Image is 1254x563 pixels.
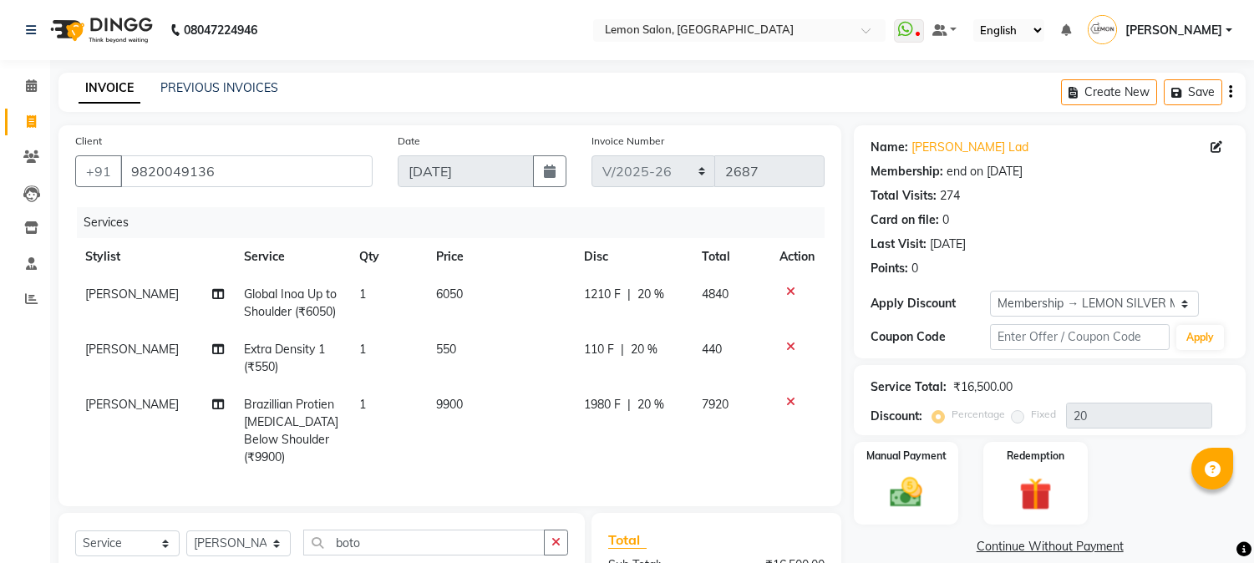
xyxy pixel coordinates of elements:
[85,342,179,357] span: [PERSON_NAME]
[702,397,729,412] span: 7920
[1184,496,1237,546] iframe: chat widget
[436,397,463,412] span: 9900
[702,342,722,357] span: 440
[359,397,366,412] span: 1
[1164,79,1222,105] button: Save
[947,163,1023,180] div: end on [DATE]
[871,295,990,312] div: Apply Discount
[1088,15,1117,44] img: Sana Mansoori
[608,531,647,549] span: Total
[637,286,664,303] span: 20 %
[692,238,769,276] th: Total
[871,236,927,253] div: Last Visit:
[43,7,157,53] img: logo
[871,163,943,180] div: Membership:
[940,187,960,205] div: 274
[871,187,937,205] div: Total Visits:
[880,474,932,511] img: _cash.svg
[584,341,614,358] span: 110 F
[1031,407,1056,422] label: Fixed
[359,287,366,302] span: 1
[75,155,122,187] button: +91
[871,139,908,156] div: Name:
[930,236,966,253] div: [DATE]
[85,397,179,412] span: [PERSON_NAME]
[627,286,631,303] span: |
[303,530,545,555] input: Search or Scan
[349,238,426,276] th: Qty
[871,378,947,396] div: Service Total:
[79,74,140,104] a: INVOICE
[436,342,456,357] span: 550
[584,396,621,413] span: 1980 F
[120,155,373,187] input: Search by Name/Mobile/Email/Code
[160,80,278,95] a: PREVIOUS INVOICES
[234,238,349,276] th: Service
[574,238,692,276] th: Disc
[244,287,337,319] span: Global Inoa Up to Shoulder (₹6050)
[591,134,664,149] label: Invoice Number
[871,328,990,346] div: Coupon Code
[871,260,908,277] div: Points:
[990,324,1169,350] input: Enter Offer / Coupon Code
[631,341,657,358] span: 20 %
[637,396,664,413] span: 20 %
[398,134,420,149] label: Date
[426,238,574,276] th: Price
[953,378,1013,396] div: ₹16,500.00
[1125,22,1222,39] span: [PERSON_NAME]
[244,397,338,464] span: Brazillian Protien [MEDICAL_DATA] Below Shoulder (₹9900)
[871,211,939,229] div: Card on file:
[911,139,1028,156] a: [PERSON_NAME] Lad
[1009,474,1062,515] img: _gift.svg
[75,134,102,149] label: Client
[85,287,179,302] span: [PERSON_NAME]
[621,341,624,358] span: |
[866,449,947,464] label: Manual Payment
[1176,325,1224,350] button: Apply
[244,342,325,374] span: Extra Density 1 (₹550)
[359,342,366,357] span: 1
[436,287,463,302] span: 6050
[1061,79,1157,105] button: Create New
[702,287,729,302] span: 4840
[942,211,949,229] div: 0
[871,408,922,425] div: Discount:
[584,286,621,303] span: 1210 F
[1007,449,1064,464] label: Redemption
[857,538,1242,555] a: Continue Without Payment
[75,238,234,276] th: Stylist
[769,238,825,276] th: Action
[627,396,631,413] span: |
[77,207,837,238] div: Services
[911,260,918,277] div: 0
[952,407,1005,422] label: Percentage
[184,7,257,53] b: 08047224946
